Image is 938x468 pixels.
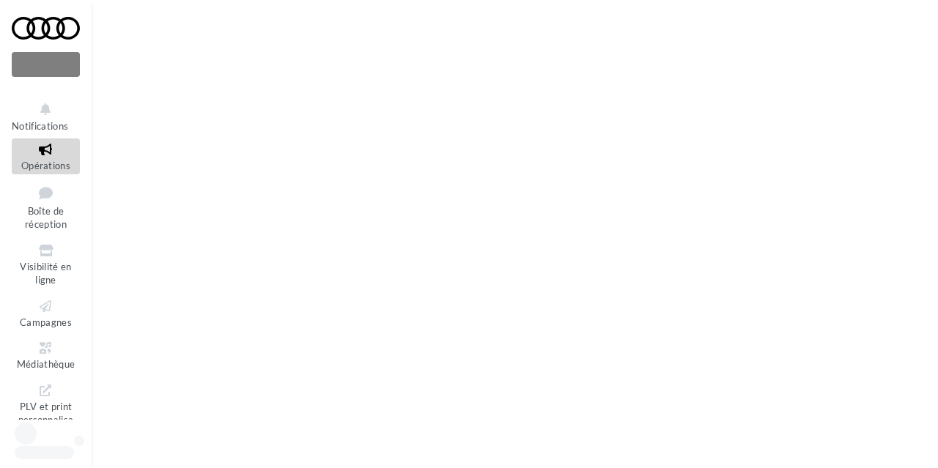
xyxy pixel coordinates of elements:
[12,52,80,77] div: Nouvelle campagne
[20,316,72,328] span: Campagnes
[12,180,80,234] a: Boîte de réception
[12,337,80,373] a: Médiathèque
[17,358,75,370] span: Médiathèque
[12,379,80,443] a: PLV et print personnalisable
[20,261,71,286] span: Visibilité en ligne
[12,295,80,331] a: Campagnes
[12,239,80,289] a: Visibilité en ligne
[21,160,70,171] span: Opérations
[25,205,67,231] span: Boîte de réception
[18,398,74,439] span: PLV et print personnalisable
[12,120,68,132] span: Notifications
[12,138,80,174] a: Opérations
